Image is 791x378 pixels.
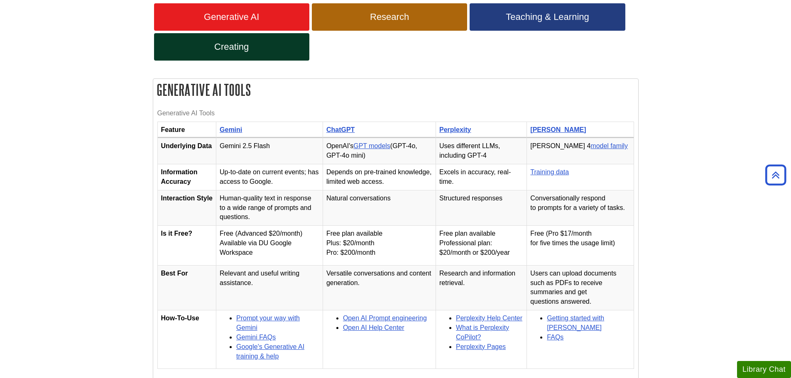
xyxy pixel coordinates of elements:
td: Excels in accuracy, real-time. [436,164,527,190]
a: Training data [530,168,569,176]
p: Free plan available Plus: $20/month Pro: $200/month [326,229,432,258]
a: Perplexity Pages [456,343,506,350]
td: Users can upload documents such as PDFs to receive summaries and get questions answered. [527,265,634,310]
span: Research [318,12,461,22]
a: [PERSON_NAME] [530,126,586,133]
td: Structured responses [436,190,527,226]
td: Up-to-date on current events; has access to Google. [216,164,323,190]
a: ChatGPT [326,126,355,133]
a: Perplexity [439,126,471,133]
span: Teaching & Learning [476,12,619,22]
p: Conversationally respond to prompts for a variety of tasks. [530,194,630,213]
a: What is Perplexity CoPilot? [456,324,509,341]
span: Creating [160,41,303,52]
strong: Best For [161,270,188,277]
span: Generative AI [160,12,303,22]
th: Feature [157,122,216,138]
a: Generative AI [154,3,309,31]
strong: Underlying Data [161,142,212,149]
a: Creating [154,33,309,61]
td: Natural conversations [323,190,436,226]
td: Free (Advanced $20/month) Available via DU Google Workspace [216,226,323,266]
a: Getting started with [PERSON_NAME] [547,315,604,331]
a: Back to Top [762,169,789,180]
a: Google's Generative AI training & help [236,343,304,360]
a: Gemini FAQs [236,334,276,341]
a: Prompt your way with Gemini [236,315,300,331]
td: Research and information retrieval. [436,265,527,310]
td: OpenAI's (GPT-4o, GPT-4o mini) [323,138,436,164]
a: Gemini [220,126,242,133]
a: FAQs [547,334,563,341]
button: Library Chat [737,361,791,378]
a: Perplexity Help Center [456,315,522,322]
h2: Generative AI Tools [153,79,638,101]
a: Open AI Prompt engineering [343,315,427,322]
a: Teaching & Learning [470,3,625,31]
strong: Information Accuracy [161,168,198,185]
caption: Generative AI Tools [157,105,634,122]
td: [PERSON_NAME] 4 [527,138,634,164]
a: Open AI Help Center [343,324,404,331]
td: Free plan available Professional plan: $20/month or $200/year [436,226,527,266]
td: Relevant and useful writing assistance. [216,265,323,310]
td: Gemini 2.5 Flash [216,138,323,164]
strong: Interaction Style [161,195,213,202]
td: Free (Pro $17/month for five times the usage limit) [527,226,634,266]
strong: How-To-Use [161,315,199,322]
td: Uses different LLMs, including GPT-4 [436,138,527,164]
a: GPT models [353,142,390,149]
a: model family [590,142,628,149]
td: Depends on pre-trained knowledge, limited web access. [323,164,436,190]
td: Human-quality text in response to a wide range of prompts and questions. [216,190,323,226]
strong: Is it Free? [161,230,193,237]
p: Versatile conversations and content generation. [326,269,432,288]
a: Research [312,3,467,31]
